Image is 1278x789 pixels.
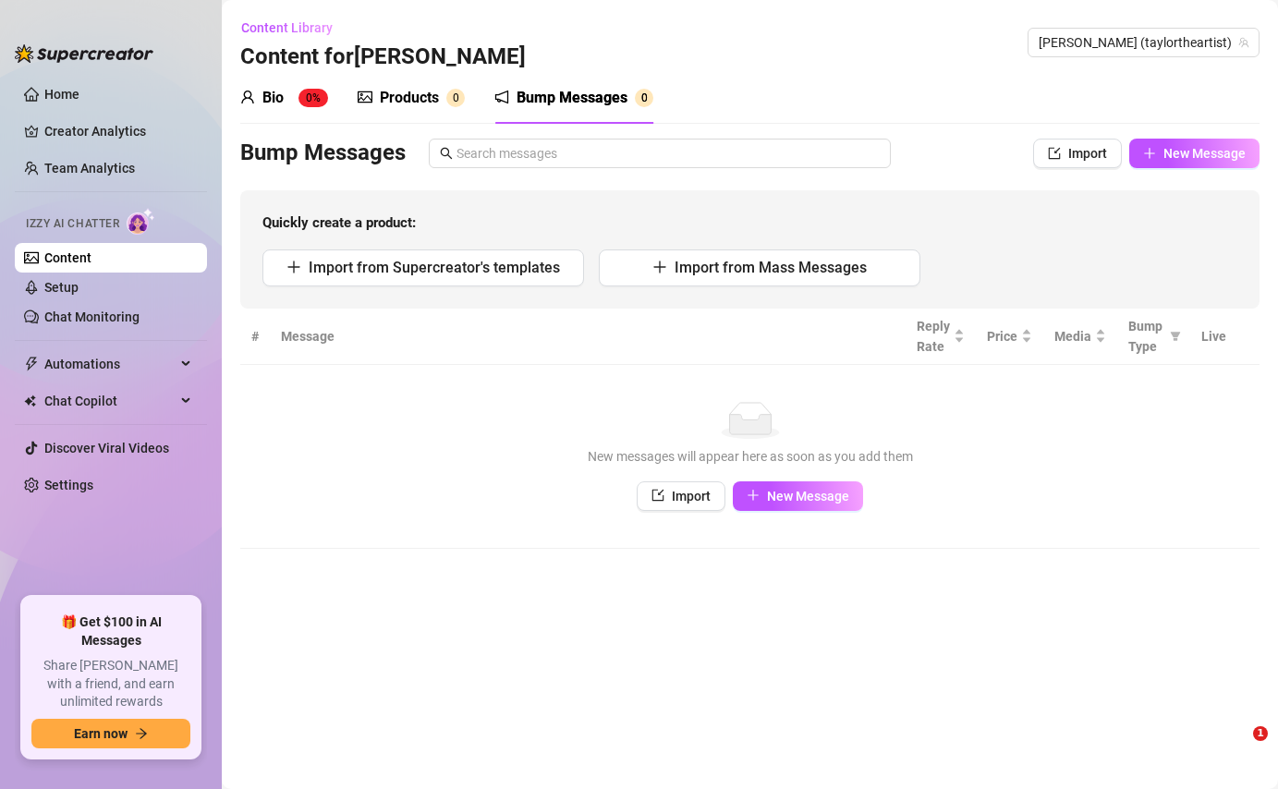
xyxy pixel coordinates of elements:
[240,139,406,168] h3: Bump Messages
[26,215,119,233] span: Izzy AI Chatter
[1143,147,1156,160] span: plus
[1033,139,1122,168] button: Import
[240,42,526,72] h3: Content for [PERSON_NAME]
[651,489,664,502] span: import
[1048,147,1061,160] span: import
[44,280,79,295] a: Setup
[1190,309,1237,365] th: Live
[135,727,148,740] span: arrow-right
[44,250,91,265] a: Content
[31,719,190,748] button: Earn nowarrow-right
[358,90,372,104] span: picture
[1238,37,1249,48] span: team
[44,386,176,416] span: Chat Copilot
[637,481,725,511] button: Import
[44,310,140,324] a: Chat Monitoring
[906,309,976,365] th: Reply Rate
[672,489,711,504] span: Import
[1129,139,1260,168] button: New Message
[44,161,135,176] a: Team Analytics
[767,489,849,504] span: New Message
[240,13,347,42] button: Content Library
[74,726,128,741] span: Earn now
[446,89,465,107] sup: 0
[240,90,255,104] span: user
[1166,312,1185,360] span: filter
[747,489,760,502] span: plus
[31,613,190,649] span: 🎁 Get $100 in AI Messages
[240,309,270,365] th: #
[1039,29,1248,56] span: Taylor (taylortheartist)
[456,143,880,164] input: Search messages
[127,208,155,235] img: AI Chatter
[286,260,301,274] span: plus
[733,481,863,511] button: New Message
[987,326,1017,346] span: Price
[298,89,328,107] sup: 0%
[675,259,867,276] span: Import from Mass Messages
[1054,326,1091,346] span: Media
[440,147,453,160] span: search
[44,441,169,455] a: Discover Viral Videos
[241,20,333,35] span: Content Library
[1128,316,1162,357] span: Bump Type
[44,116,192,146] a: Creator Analytics
[1163,146,1246,161] span: New Message
[517,87,627,109] div: Bump Messages
[44,349,176,379] span: Automations
[15,44,153,63] img: logo-BBDzfeDw.svg
[599,249,920,286] button: Import from Mass Messages
[24,394,36,407] img: Chat Copilot
[44,87,79,102] a: Home
[635,89,653,107] sup: 0
[917,316,950,357] span: Reply Rate
[309,259,560,276] span: Import from Supercreator's templates
[262,87,284,109] div: Bio
[1068,146,1107,161] span: Import
[380,87,439,109] div: Products
[259,446,1241,467] div: New messages will appear here as soon as you add them
[1170,331,1181,342] span: filter
[1253,726,1268,741] span: 1
[31,657,190,711] span: Share [PERSON_NAME] with a friend, and earn unlimited rewards
[24,357,39,371] span: thunderbolt
[1043,309,1117,365] th: Media
[494,90,509,104] span: notification
[262,214,416,231] strong: Quickly create a product:
[44,478,93,492] a: Settings
[270,309,906,365] th: Message
[976,309,1043,365] th: Price
[652,260,667,274] span: plus
[1215,726,1260,771] iframe: Intercom live chat
[262,249,584,286] button: Import from Supercreator's templates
